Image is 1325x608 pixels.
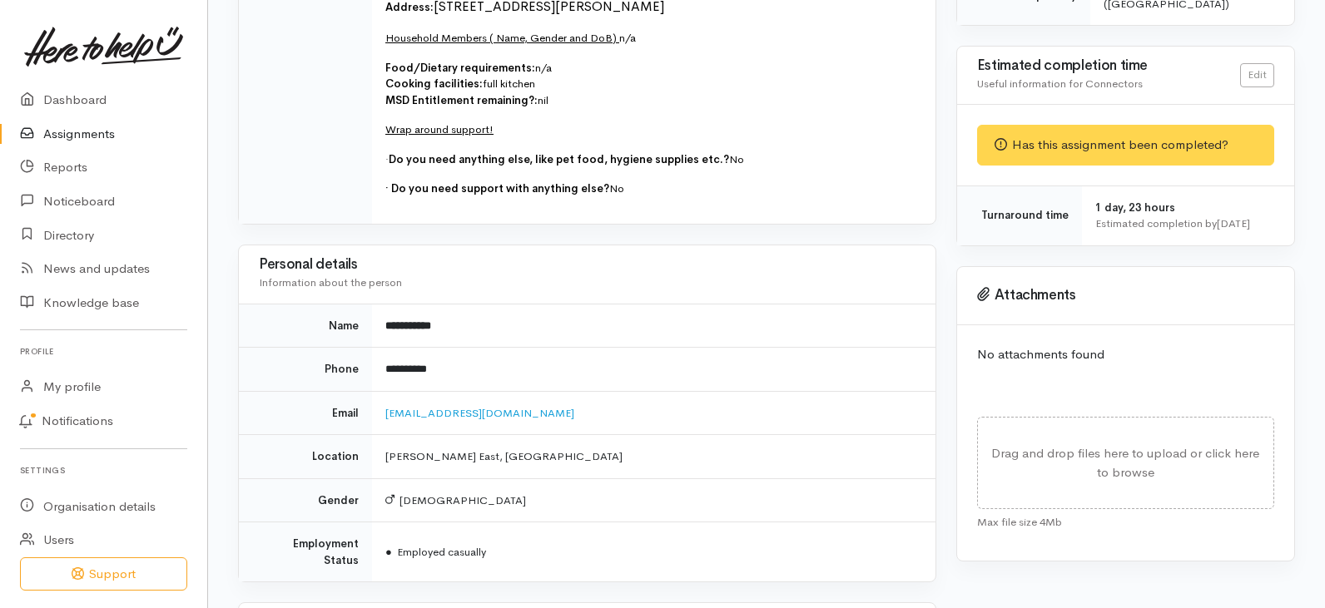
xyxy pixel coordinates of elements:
[239,348,372,392] td: Phone
[239,435,372,479] td: Location
[385,77,483,91] span: Cooking facilities:
[977,77,1143,91] span: Useful information for Connectors
[977,345,1274,364] p: No attachments found
[1240,63,1274,87] a: Edit
[385,122,494,136] u: Wrap around support!
[385,31,617,45] u: Household Members ( Name, Gender and DoB)
[385,61,535,75] span: Food/Dietary requirements:
[20,459,187,482] h6: Settings
[259,275,402,289] span: Information about the person
[372,435,935,479] td: [PERSON_NAME] East, [GEOGRAPHIC_DATA]
[977,58,1240,74] h3: Estimated completion time
[385,93,538,107] span: MSD Entitlement remaining?:
[385,30,916,47] p: n/a
[385,151,916,168] p: · No
[991,445,1259,480] span: Drag and drop files here to upload or click here to browse
[20,340,187,363] h6: Profile
[1095,215,1274,232] div: Estimated completion by
[239,522,372,582] td: Employment Status
[259,257,916,273] h3: Personal details
[239,478,372,522] td: Gender
[385,180,916,197] p: No
[385,493,526,507] span: [DEMOGRAPHIC_DATA]
[977,509,1274,531] div: Max file size 4Mb
[20,557,187,591] button: Support
[385,545,486,559] span: Employed casually
[385,545,392,559] span: ●
[385,60,916,109] p: n/a full kitchen nil
[1217,216,1250,230] time: [DATE]
[239,304,372,348] td: Name
[385,181,609,195] span: · Do you need support with anything else?
[1095,200,1175,215] span: 1 day, 23 hours
[239,391,372,435] td: Email
[389,152,729,166] span: Do you need anything else, like pet food, hygiene supplies etc.?
[977,287,1274,304] h3: Attachments
[385,406,574,420] a: [EMAIL_ADDRESS][DOMAIN_NAME]
[957,185,1082,245] td: Turnaround time
[977,125,1274,166] div: Has this assignment been completed?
